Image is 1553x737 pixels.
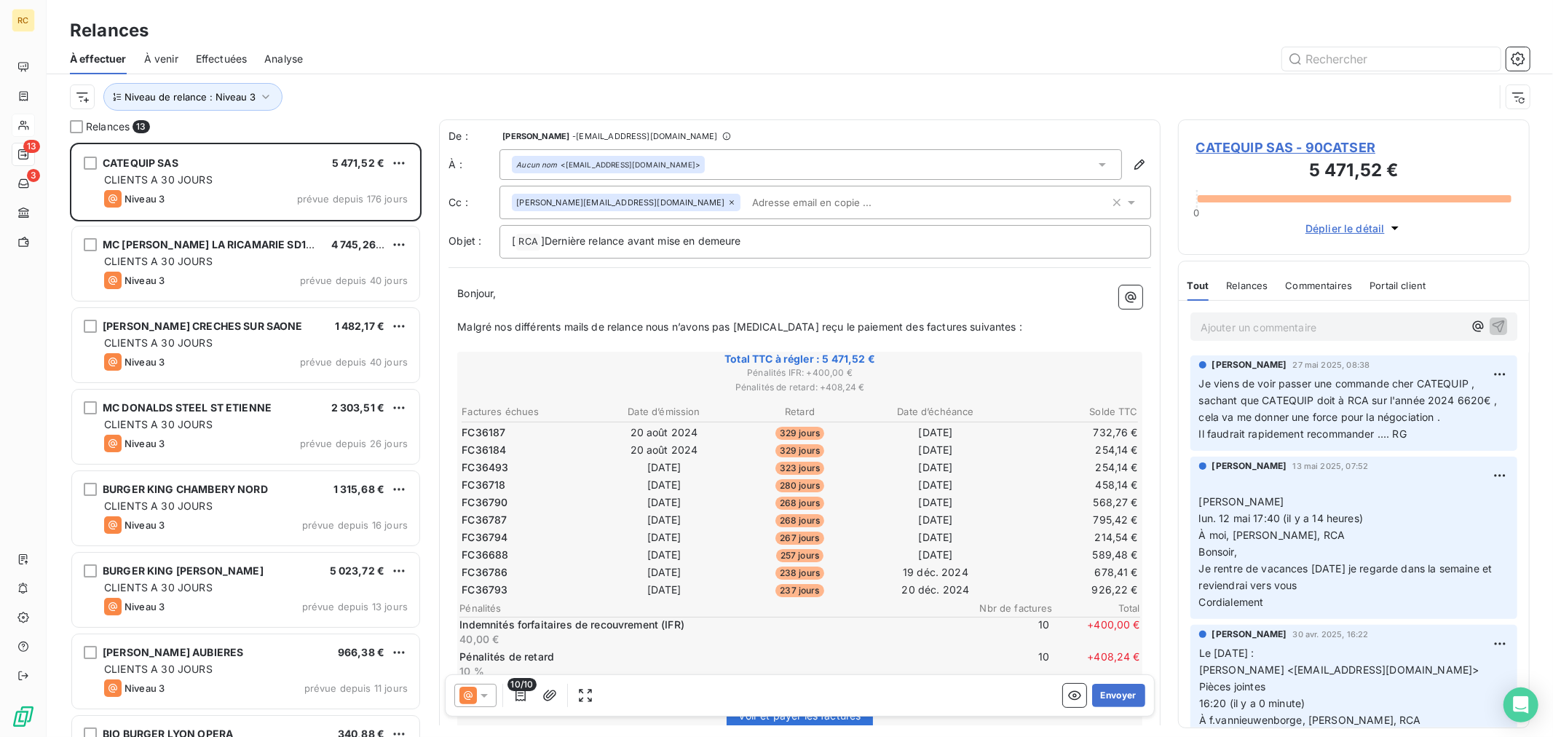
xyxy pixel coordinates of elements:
[302,601,408,612] span: prévue depuis 13 jours
[1194,207,1200,218] span: 0
[70,17,149,44] h3: Relances
[133,120,149,133] span: 13
[12,705,35,728] img: Logo LeanPay
[1199,545,1237,558] span: Bonsoir,
[1004,564,1139,580] td: 678,41 €
[597,564,732,580] td: [DATE]
[775,462,824,475] span: 323 jours
[333,483,385,495] span: 1 315,68 €
[541,234,741,247] span: ]Dernière relance avant mise en demeure
[1212,628,1287,641] span: [PERSON_NAME]
[1370,280,1426,291] span: Portail client
[597,477,732,493] td: [DATE]
[1004,512,1139,528] td: 795,42 €
[330,564,385,577] span: 5 023,72 €
[12,143,34,166] a: 13
[776,549,823,562] span: 257 jours
[1226,280,1268,291] span: Relances
[1301,220,1407,237] button: Déplier le détail
[775,497,824,510] span: 268 jours
[775,532,823,545] span: 267 jours
[1286,280,1353,291] span: Commentaires
[125,193,165,205] span: Niveau 3
[869,494,1003,511] td: [DATE]
[1196,157,1511,186] h3: 5 471,52 €
[869,512,1003,528] td: [DATE]
[459,602,965,614] span: Pénalités
[459,664,960,679] p: 10 %
[869,547,1003,563] td: [DATE]
[869,460,1003,476] td: [DATE]
[1199,377,1501,423] span: Je viens de voir passer une commande cher CATEQUIP , sachant que CATEQUIP doit à RCA sur l'année ...
[1293,630,1369,639] span: 30 avr. 2025, 16:22
[1305,221,1385,236] span: Déplier le détail
[104,255,213,267] span: CLIENTS A 30 JOURS
[302,519,408,531] span: prévue depuis 16 jours
[775,444,824,457] span: 329 jours
[732,404,867,419] th: Retard
[1199,427,1407,440] span: Il faudrait rapidement recommander .... RG
[448,195,499,210] label: Cc :
[869,425,1003,441] td: [DATE]
[462,478,505,492] span: FC36718
[597,442,732,458] td: 20 août 2024
[1053,602,1140,614] span: Total
[12,172,34,195] a: 3
[597,547,732,563] td: [DATE]
[459,366,1140,379] span: Pénalités IFR : + 400,00 €
[963,650,1050,679] span: 10
[1293,462,1369,470] span: 13 mai 2025, 07:52
[462,443,506,457] span: FC36184
[597,460,732,476] td: [DATE]
[27,169,40,182] span: 3
[103,157,178,169] span: CATEQUIP SAS
[869,442,1003,458] td: [DATE]
[459,381,1140,394] span: Pénalités de retard : + 408,24 €
[775,584,823,597] span: 237 jours
[459,632,960,647] p: 40,00 €
[70,52,127,66] span: À effectuer
[1199,495,1284,508] span: [PERSON_NAME]
[462,583,507,597] span: FC36793
[462,530,507,545] span: FC36794
[869,564,1003,580] td: 19 déc. 2024
[297,193,408,205] span: prévue depuis 176 jours
[125,601,165,612] span: Niveau 3
[144,52,178,66] span: À venir
[1004,494,1139,511] td: 568,27 €
[516,234,540,251] span: RCA
[775,479,824,492] span: 280 jours
[462,513,507,527] span: FC36787
[462,495,507,510] span: FC36790
[516,159,700,170] div: <[EMAIL_ADDRESS][DOMAIN_NAME]>
[462,548,508,562] span: FC36688
[338,646,384,658] span: 966,38 €
[462,460,508,475] span: FC36493
[1092,684,1145,707] button: Envoyer
[1212,358,1287,371] span: [PERSON_NAME]
[597,494,732,511] td: [DATE]
[103,564,264,577] span: BURGER KING [PERSON_NAME]
[1503,687,1538,722] div: Open Intercom Messenger
[1004,460,1139,476] td: 254,14 €
[448,129,499,143] span: De :
[104,500,213,512] span: CLIENTS A 30 JOURS
[104,581,213,594] span: CLIENTS A 30 JOURS
[304,682,408,694] span: prévue depuis 11 jours
[963,618,1050,647] span: 10
[1053,650,1140,679] span: + 408,24 €
[103,401,272,414] span: MC DONALDS STEEL ST ETIENNE
[1004,582,1139,598] td: 926,22 €
[70,143,422,737] div: grid
[125,682,165,694] span: Niveau 3
[332,157,385,169] span: 5 471,52 €
[775,567,824,580] span: 238 jours
[1053,618,1140,647] span: + 400,00 €
[869,582,1003,598] td: 20 déc. 2024
[597,425,732,441] td: 20 août 2024
[461,404,596,419] th: Factures échues
[462,565,507,580] span: FC36786
[23,140,40,153] span: 13
[1196,138,1511,157] span: CATEQUIP SAS - 90CATSER
[1004,442,1139,458] td: 254,14 €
